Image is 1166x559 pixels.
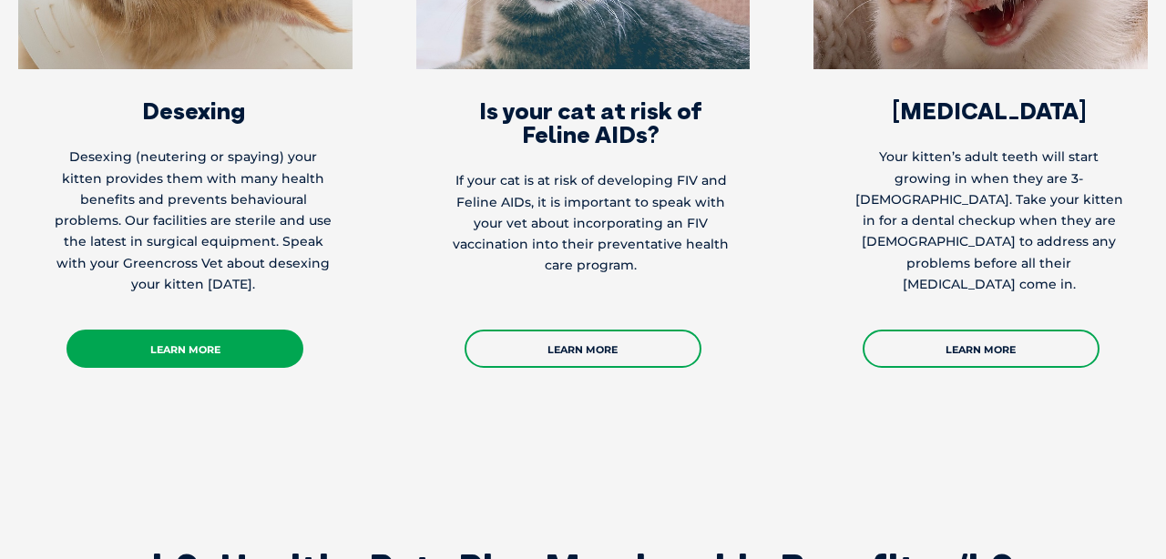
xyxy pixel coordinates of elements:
[66,330,303,368] a: Learn More
[465,330,701,368] a: Learn More
[55,99,332,123] h3: Desexing
[453,99,731,147] h3: Is your cat at risk of Feline AIDs?
[453,170,731,276] p: If your cat is at risk of developing FIV and Feline AIDs, it is important to speak with your vet ...
[850,147,1128,295] p: Your kitten’s adult teeth will start growing in when they are 3-[DEMOGRAPHIC_DATA]. Take your kit...
[863,330,1100,368] a: Learn More
[55,147,332,295] p: Desexing (neutering or spaying) your kitten provides them with many health benefits and prevents ...
[850,99,1128,123] h3: [MEDICAL_DATA]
